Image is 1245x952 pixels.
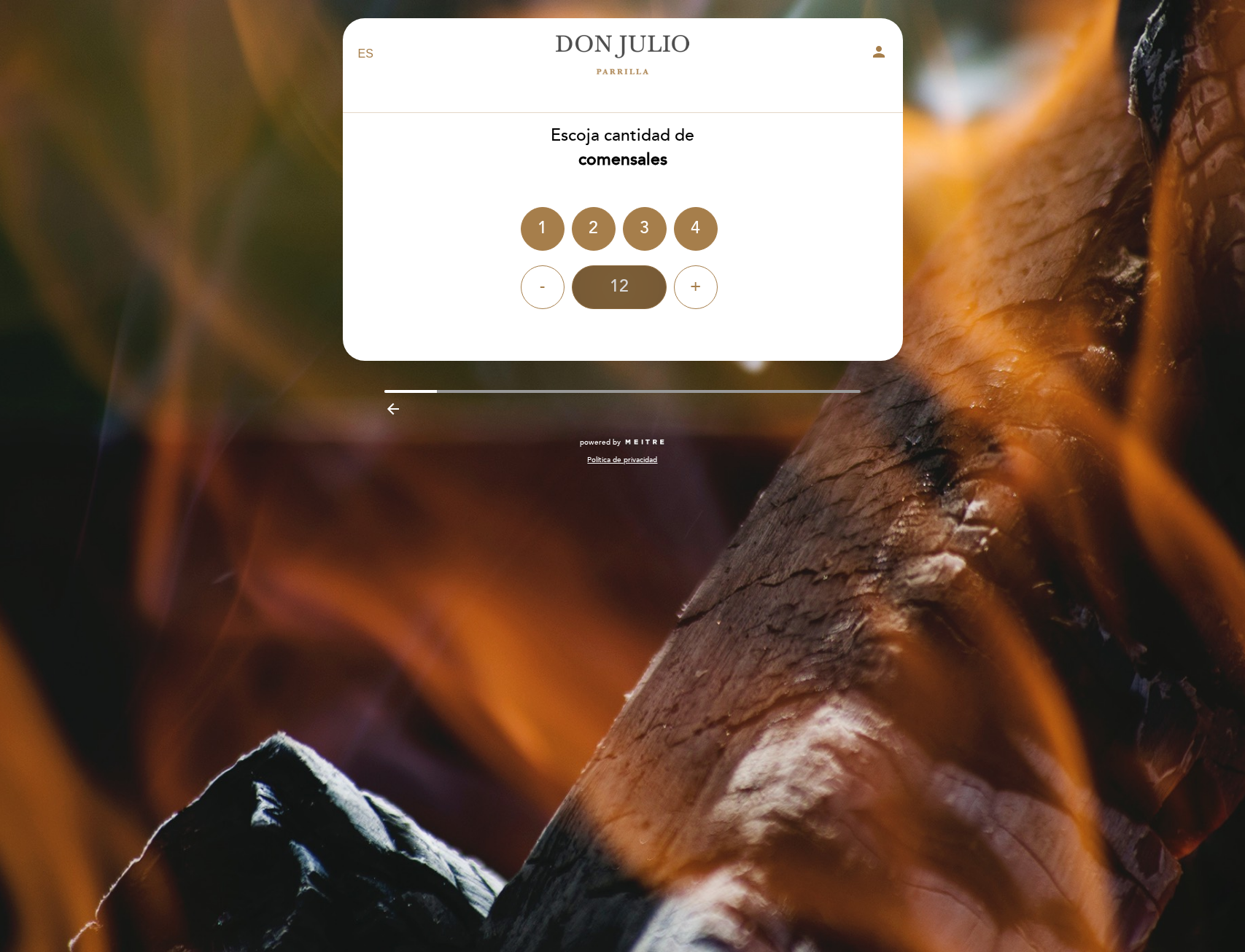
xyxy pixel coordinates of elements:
[580,437,621,448] span: powered by
[624,439,666,446] img: MEITRE
[572,265,667,309] div: 12
[521,207,565,251] div: 1
[870,43,888,61] i: person
[674,265,718,309] div: +
[674,207,718,251] div: 4
[384,400,402,418] i: arrow_backward
[342,124,904,172] div: Escoja cantidad de
[623,207,667,251] div: 3
[870,43,888,66] button: person
[572,207,616,251] div: 2
[580,437,666,448] a: powered by
[521,265,565,309] div: -
[532,34,714,74] a: [PERSON_NAME]
[578,149,667,170] b: comensales
[587,455,657,465] a: Política de privacidad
